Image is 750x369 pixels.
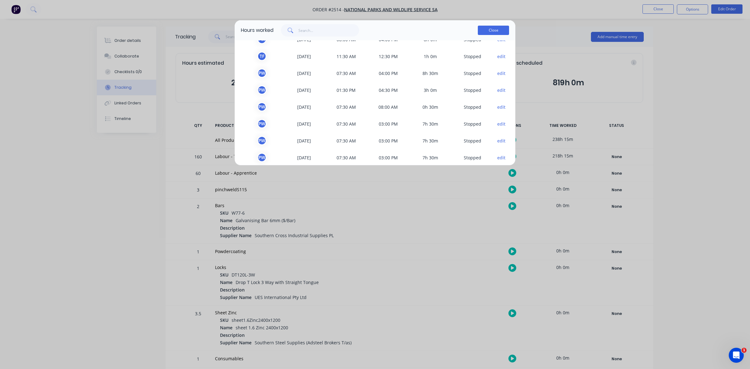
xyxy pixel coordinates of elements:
span: 11:30 AM [325,52,367,61]
span: 0h 30m [409,102,452,112]
span: S topped [451,136,493,145]
button: edit [497,154,506,161]
span: 04:00 PM [367,68,409,78]
div: T F [257,52,267,61]
span: S topped [451,119,493,128]
button: edit [497,104,506,110]
span: 7h 30m [409,153,452,162]
span: [DATE] [283,153,325,162]
span: [DATE] [283,102,325,112]
div: P W [257,153,267,162]
span: [DATE] [283,85,325,95]
span: 07:30 AM [325,119,367,128]
span: S topped [451,52,493,61]
span: 1h 0m [409,52,452,61]
div: P W [257,68,267,78]
span: 7h 30m [409,136,452,145]
span: 04:30 PM [367,85,409,95]
span: S topped [451,102,493,112]
div: P W [257,102,267,112]
button: edit [497,137,506,144]
span: S topped [451,153,493,162]
span: S topped [451,85,493,95]
span: 07:30 AM [325,68,367,78]
span: [DATE] [283,52,325,61]
span: 03:00 PM [367,119,409,128]
span: 03:00 PM [367,136,409,145]
div: Hours worked [241,27,273,34]
iframe: Intercom live chat [729,348,744,363]
span: 03:00 PM [367,153,409,162]
div: P W [257,136,267,145]
span: 3h 0m [409,85,452,95]
span: [DATE] [283,68,325,78]
span: [DATE] [283,119,325,128]
span: [DATE] [283,136,325,145]
span: 07:30 AM [325,153,367,162]
button: edit [497,121,506,127]
span: 01:30 PM [325,85,367,95]
span: 7h 30m [409,119,452,128]
button: edit [497,70,506,77]
span: 07:30 AM [325,102,367,112]
span: 08:00 AM [367,102,409,112]
span: 8h 30m [409,68,452,78]
span: 07:30 AM [325,136,367,145]
span: 1 [742,348,747,353]
button: edit [497,53,506,60]
div: P W [257,85,267,95]
input: Search... [298,24,359,37]
button: Close [478,26,509,35]
span: S topped [451,68,493,78]
button: edit [497,87,506,93]
span: 12:30 PM [367,52,409,61]
div: P W [257,119,267,128]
